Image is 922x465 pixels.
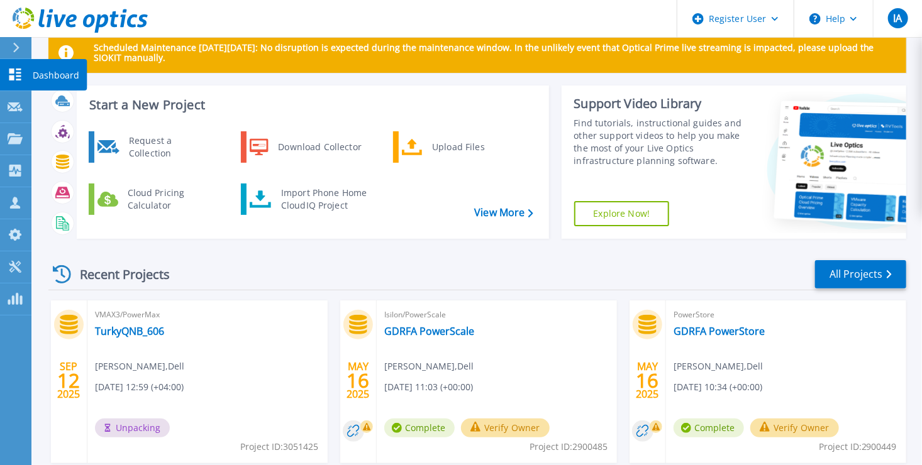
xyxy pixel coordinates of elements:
h3: Start a New Project [89,98,533,112]
span: IA [893,13,902,23]
span: VMAX3/PowerMax [95,308,320,322]
span: Unpacking [95,418,170,437]
span: 16 [347,375,369,386]
div: Request a Collection [123,134,214,160]
span: [PERSON_NAME] , Dell [95,359,184,373]
div: MAY 2025 [346,358,370,403]
a: Upload Files [393,131,522,163]
span: Project ID: 2900449 [819,440,897,454]
span: 12 [57,375,80,386]
div: Upload Files [426,134,519,160]
a: Explore Now! [574,201,670,226]
div: Download Collector [272,134,367,160]
a: View More [474,207,533,219]
a: TurkyQNB_606 [95,325,164,337]
span: [PERSON_NAME] , Dell [384,359,474,373]
div: Cloud Pricing Calculator [121,187,214,212]
p: Scheduled Maintenance [DATE][DATE]: No disruption is expected during the maintenance window. In t... [94,43,896,63]
p: Dashboard [33,59,79,92]
span: 16 [636,375,658,386]
div: Recent Projects [48,259,187,290]
div: Find tutorials, instructional guides and other support videos to help you make the most of your L... [574,117,747,167]
button: Verify Owner [461,418,550,437]
a: GDRFA PowerStore [674,325,765,337]
div: Support Video Library [574,96,747,112]
a: All Projects [815,260,906,288]
span: Complete [674,418,744,437]
span: Isilon/PowerScale [384,308,609,322]
span: Project ID: 2900485 [530,440,608,454]
button: Verify Owner [750,418,839,437]
a: Cloud Pricing Calculator [89,183,218,215]
span: [DATE] 12:59 (+04:00) [95,380,184,394]
a: GDRFA PowerScale [384,325,474,337]
span: [PERSON_NAME] , Dell [674,359,763,373]
span: Complete [384,418,455,437]
span: [DATE] 10:34 (+00:00) [674,380,762,394]
a: Request a Collection [89,131,218,163]
span: PowerStore [674,308,899,322]
div: MAY 2025 [635,358,659,403]
span: Project ID: 3051425 [240,440,318,454]
span: [DATE] 11:03 (+00:00) [384,380,473,394]
a: Download Collector [241,131,370,163]
div: SEP 2025 [57,358,81,403]
div: Import Phone Home CloudIQ Project [275,187,373,212]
